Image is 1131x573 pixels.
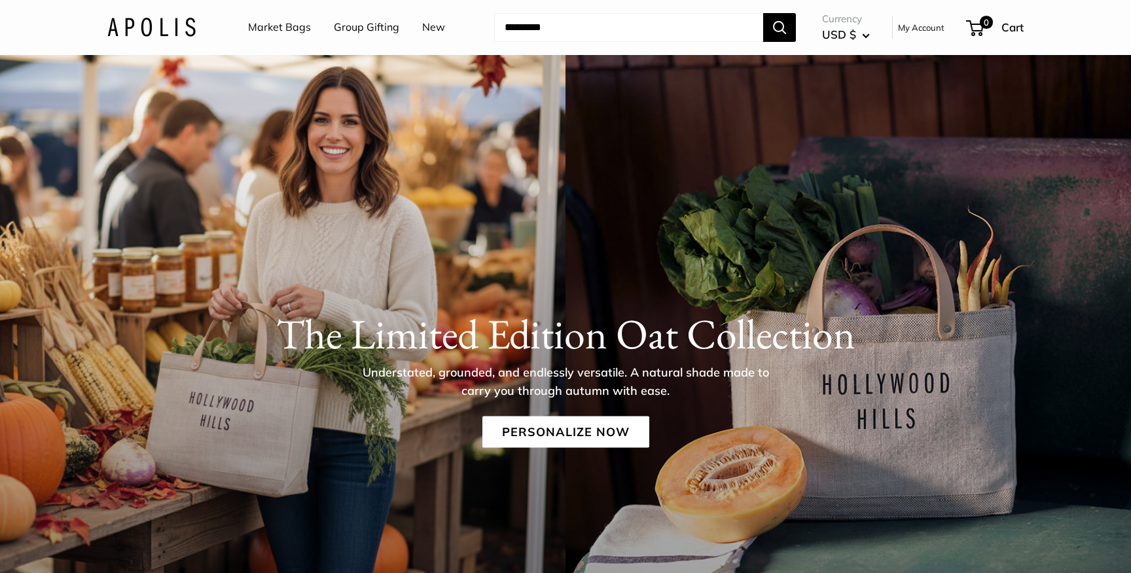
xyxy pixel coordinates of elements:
[422,18,445,37] a: New
[248,18,311,37] a: Market Bags
[334,18,399,37] a: Group Gifting
[980,16,993,29] span: 0
[822,24,870,45] button: USD $
[107,308,1024,358] h1: The Limited Edition Oat Collection
[822,10,870,28] span: Currency
[494,13,763,42] input: Search...
[1001,20,1024,34] span: Cart
[898,20,944,35] a: My Account
[107,18,196,37] img: Apolis
[763,13,796,42] button: Search
[482,416,649,447] a: Personalize Now
[353,363,778,399] p: Understated, grounded, and endlessly versatile. A natural shade made to carry you through autumn ...
[822,28,856,41] span: USD $
[967,17,1024,38] a: 0 Cart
